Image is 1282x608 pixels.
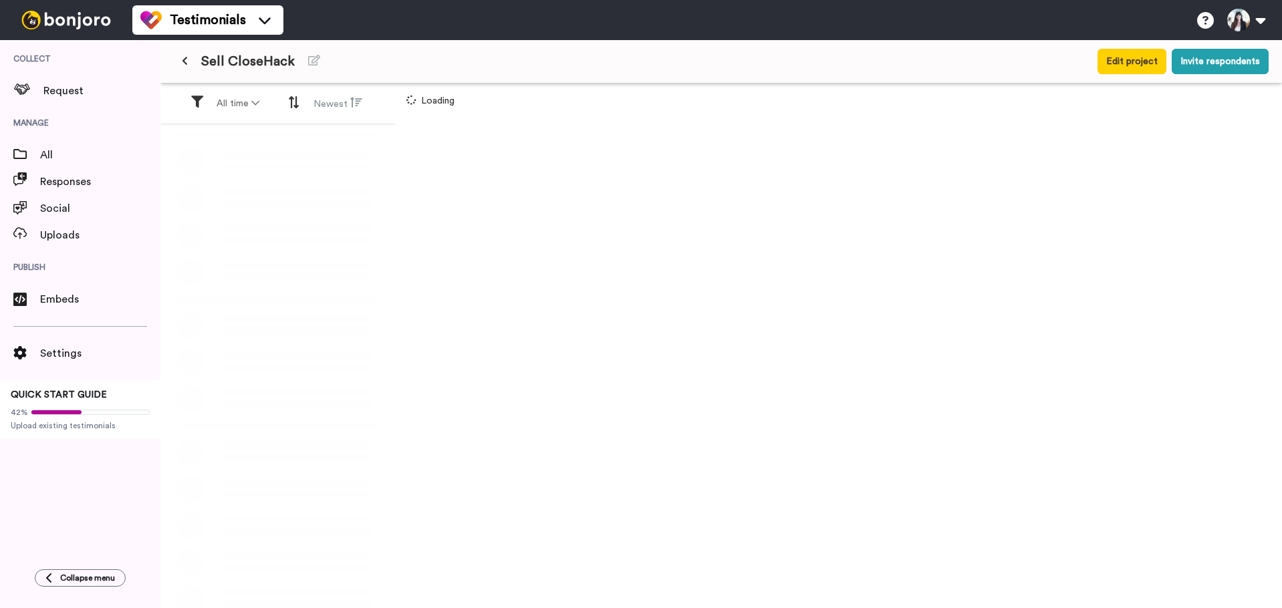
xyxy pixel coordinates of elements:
[35,569,126,587] button: Collapse menu
[201,52,295,71] span: Sell CloseHack
[1098,49,1166,74] button: Edit project
[305,91,370,116] button: Newest
[140,9,162,31] img: tm-color.svg
[43,83,160,99] span: Request
[40,174,160,190] span: Responses
[11,407,28,418] span: 42%
[11,420,150,431] span: Upload existing testimonials
[40,345,160,361] span: Settings
[170,11,246,29] span: Testimonials
[40,200,160,216] span: Social
[11,390,107,400] span: QUICK START GUIDE
[60,573,115,583] span: Collapse menu
[1172,49,1269,74] button: Invite respondents
[16,11,116,29] img: bj-logo-header-white.svg
[40,227,160,243] span: Uploads
[40,147,160,163] span: All
[40,291,160,307] span: Embeds
[209,92,267,116] button: All time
